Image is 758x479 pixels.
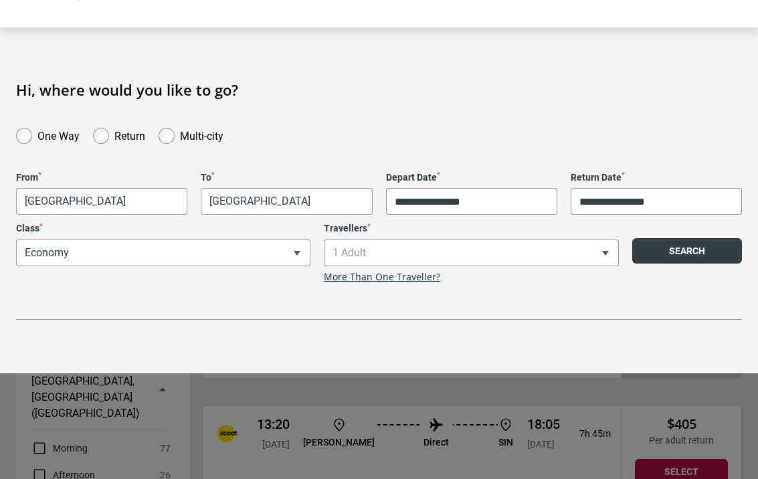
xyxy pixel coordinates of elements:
label: Travellers [324,223,618,234]
span: Singapore Changi Airport [201,189,371,214]
span: 1 Adult [324,240,618,266]
span: Singapore Changi Airport [201,188,372,215]
span: Economy [16,239,310,266]
span: Melbourne Airport [17,189,187,214]
label: Depart Date [386,172,557,183]
span: Economy [17,240,310,266]
label: Multi-city [180,126,223,142]
label: Class [16,223,310,234]
h1: Hi, where would you like to go? [16,81,742,98]
label: One Way [37,126,80,142]
span: 1 Adult [324,239,618,266]
label: Return [114,126,145,142]
label: From [16,172,187,183]
button: Search [632,238,742,264]
a: More Than One Traveller? [324,272,440,283]
label: Return Date [571,172,742,183]
span: Melbourne Airport [16,188,187,215]
label: To [201,172,372,183]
